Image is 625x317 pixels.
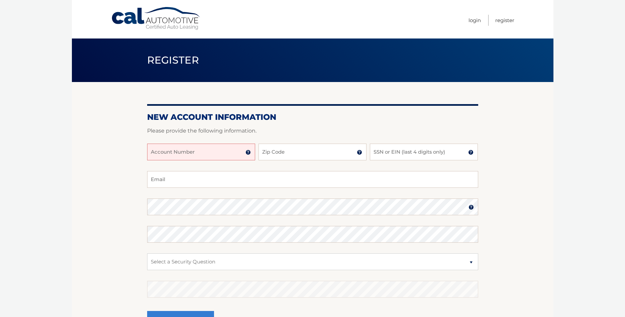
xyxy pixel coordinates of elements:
h2: New Account Information [147,112,478,122]
img: tooltip.svg [245,150,251,155]
img: tooltip.svg [468,150,474,155]
a: Cal Automotive [111,7,201,30]
img: tooltip.svg [357,150,362,155]
span: Register [147,54,199,66]
a: Register [495,15,514,26]
img: tooltip.svg [468,205,474,210]
input: SSN or EIN (last 4 digits only) [370,144,478,160]
input: Email [147,171,478,188]
input: Zip Code [258,144,367,160]
p: Please provide the following information. [147,126,478,136]
a: Login [468,15,481,26]
input: Account Number [147,144,255,160]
